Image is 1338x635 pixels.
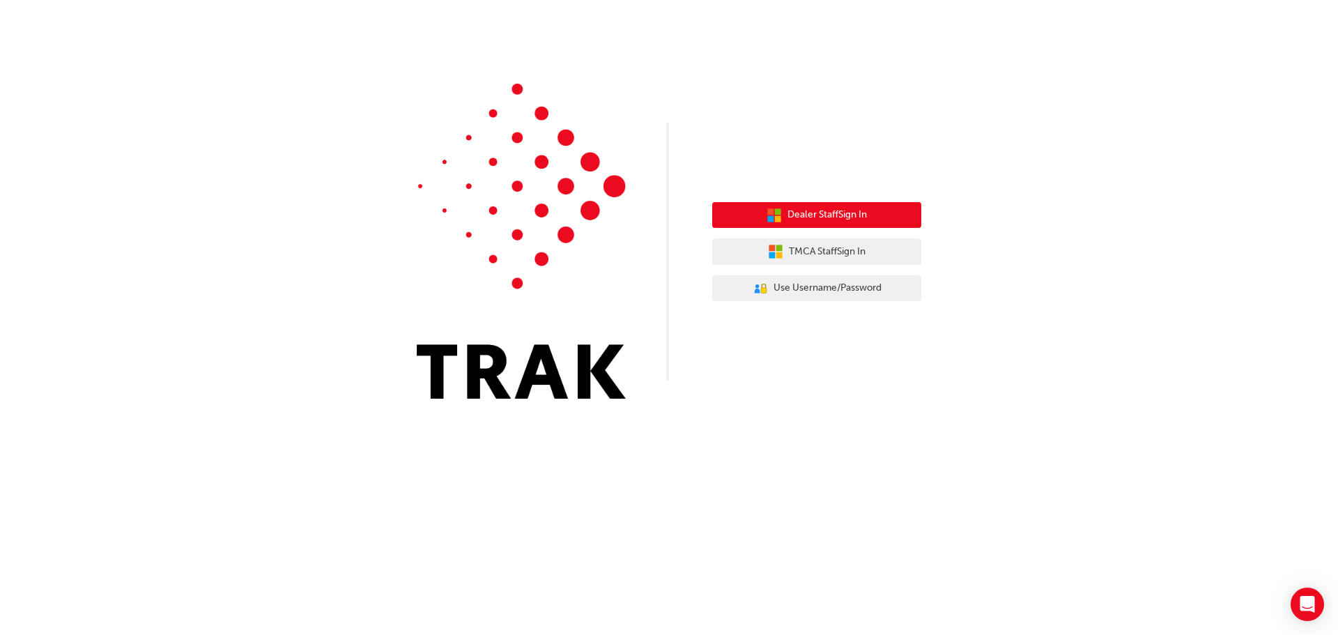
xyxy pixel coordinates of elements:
[787,207,867,223] span: Dealer Staff Sign In
[789,244,866,260] span: TMCA Staff Sign In
[417,84,626,399] img: Trak
[774,280,882,296] span: Use Username/Password
[1291,588,1324,621] div: Open Intercom Messenger
[712,275,921,302] button: Use Username/Password
[712,238,921,265] button: TMCA StaffSign In
[712,202,921,229] button: Dealer StaffSign In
